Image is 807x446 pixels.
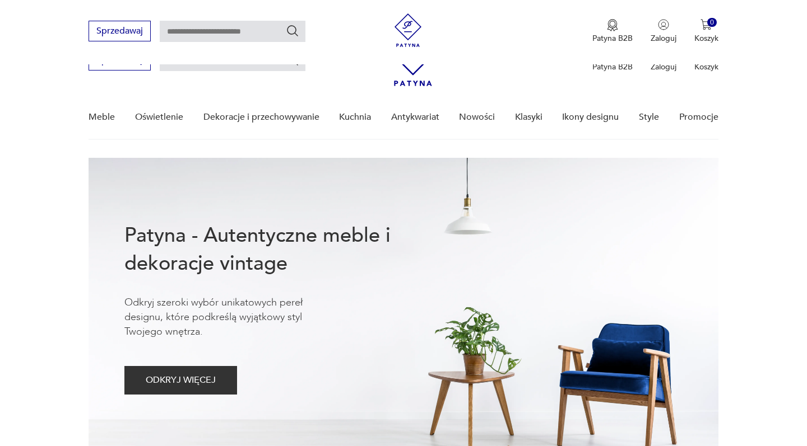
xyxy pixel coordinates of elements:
[651,33,676,44] p: Zaloguj
[701,19,712,30] img: Ikona koszyka
[124,366,237,395] button: ODKRYJ WIĘCEJ
[694,19,718,44] button: 0Koszyk
[651,62,676,72] p: Zaloguj
[651,19,676,44] button: Zaloguj
[339,96,371,139] a: Kuchnia
[515,96,542,139] a: Klasyki
[89,96,115,139] a: Meble
[459,96,495,139] a: Nowości
[607,19,618,31] img: Ikona medalu
[135,96,183,139] a: Oświetlenie
[124,222,427,278] h1: Patyna - Autentyczne meble i dekoracje vintage
[203,96,319,139] a: Dekoracje i przechowywanie
[562,96,619,139] a: Ikony designu
[694,62,718,72] p: Koszyk
[592,19,633,44] a: Ikona medaluPatyna B2B
[658,19,669,30] img: Ikonka użytkownika
[592,33,633,44] p: Patyna B2B
[391,96,439,139] a: Antykwariat
[89,28,151,36] a: Sprzedawaj
[89,57,151,65] a: Sprzedawaj
[679,96,718,139] a: Promocje
[694,33,718,44] p: Koszyk
[707,18,717,27] div: 0
[391,13,425,47] img: Patyna - sklep z meblami i dekoracjami vintage
[639,96,659,139] a: Style
[89,21,151,41] button: Sprzedawaj
[592,19,633,44] button: Patyna B2B
[286,24,299,37] button: Szukaj
[124,295,337,339] p: Odkryj szeroki wybór unikatowych pereł designu, które podkreślą wyjątkowy styl Twojego wnętrza.
[124,377,237,385] a: ODKRYJ WIĘCEJ
[592,62,633,72] p: Patyna B2B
